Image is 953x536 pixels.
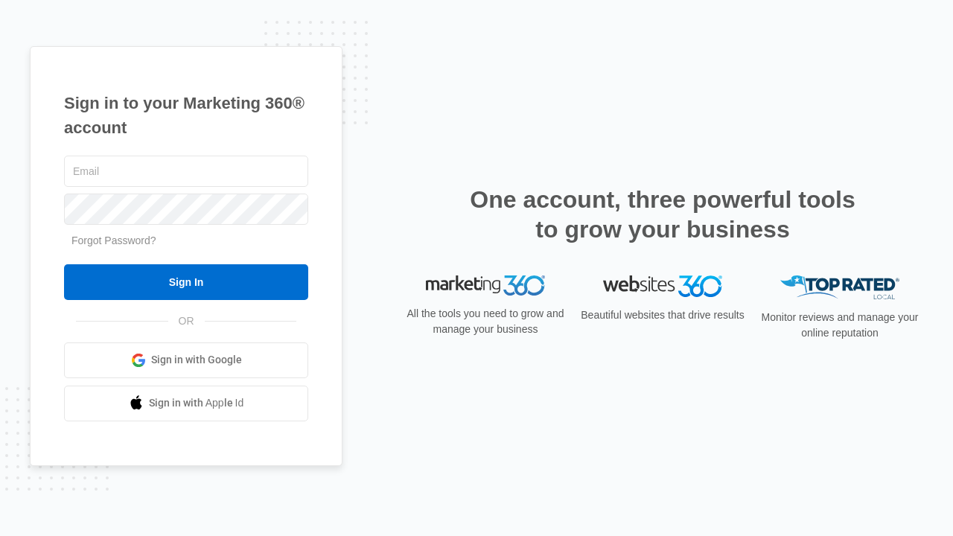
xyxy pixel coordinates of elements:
[603,275,722,297] img: Websites 360
[149,395,244,411] span: Sign in with Apple Id
[402,306,569,337] p: All the tools you need to grow and manage your business
[64,264,308,300] input: Sign In
[780,275,899,300] img: Top Rated Local
[465,185,860,244] h2: One account, three powerful tools to grow your business
[71,234,156,246] a: Forgot Password?
[151,352,242,368] span: Sign in with Google
[426,275,545,296] img: Marketing 360
[64,342,308,378] a: Sign in with Google
[168,313,205,329] span: OR
[64,91,308,140] h1: Sign in to your Marketing 360® account
[64,386,308,421] a: Sign in with Apple Id
[756,310,923,341] p: Monitor reviews and manage your online reputation
[64,156,308,187] input: Email
[579,307,746,323] p: Beautiful websites that drive results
